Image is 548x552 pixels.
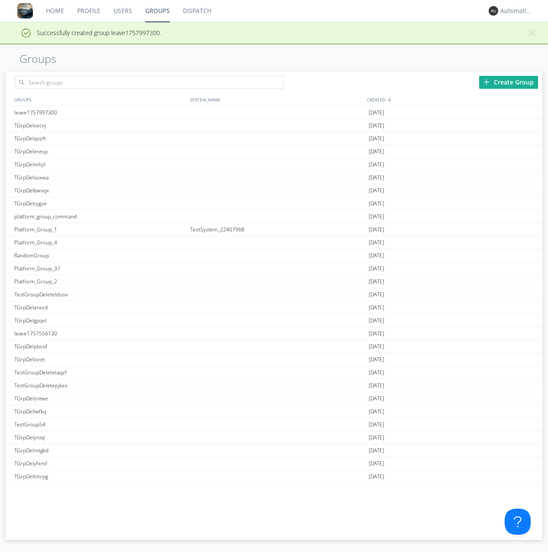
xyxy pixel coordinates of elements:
div: RandomGroup [12,249,188,262]
span: [DATE] [369,327,384,340]
img: 8ff700cf5bab4eb8a436322861af2272 [17,3,33,19]
div: TestGroupDeletelduov [12,288,188,301]
div: TGrpDelzntwe [12,392,188,405]
a: Platform_Group_1TestSystem_22407968[DATE] [6,223,543,236]
div: TGrpDelvecvj [12,119,188,132]
div: TGrpDellwfkq [12,405,188,418]
span: [DATE] [369,444,384,457]
div: TestGroupDeletekalwz [12,483,188,496]
a: TGrpDelxuxwa[DATE] [6,171,543,184]
span: [DATE] [369,431,384,444]
div: Platform_Group_1 [12,223,188,236]
div: leave1757556130 [12,327,188,340]
div: Automation+0004 [500,6,533,15]
a: leave1757556130[DATE] [6,327,543,340]
a: TGrpDelvecvj[DATE] [6,119,543,132]
div: Platform_Group_37 [12,262,188,275]
span: [DATE] [369,262,384,275]
a: TGrpDelioret[DATE] [6,353,543,366]
img: 373638.png [489,6,498,16]
a: TGrpDelyfxmf[DATE] [6,457,543,470]
a: TGrpDelmhjil[DATE] [6,158,543,171]
a: TestGroupDeletekalwz[DATE] [6,483,543,496]
span: [DATE] [369,184,384,197]
div: CREATED [365,93,543,106]
a: TGrpDelzntwe[DATE] [6,392,543,405]
iframe: Toggle Customer Support [505,509,531,535]
span: [DATE] [369,158,384,171]
span: [DATE] [369,470,384,483]
input: Search groups [15,76,284,89]
div: TGrpDelxuxwa [12,171,188,184]
a: TGrpDeltmrpg[DATE] [6,470,543,483]
span: [DATE] [369,340,384,353]
span: [DATE] [369,379,384,392]
span: [DATE] [369,145,384,158]
span: [DATE] [369,483,384,496]
a: TestGroup54[DATE] [6,418,543,431]
div: TGrpDeleresp [12,145,188,158]
span: [DATE] [369,288,384,301]
span: [DATE] [369,275,384,288]
a: TGrpDeleresp[DATE] [6,145,543,158]
div: TGrpDelerezd [12,301,188,314]
div: GROUPS [12,93,186,106]
a: Platform_Group_2[DATE] [6,275,543,288]
a: TGrpDelmtgkd[DATE] [6,444,543,457]
div: TGrpDelioret [12,353,188,366]
span: [DATE] [369,301,384,314]
a: TGrpDelerezd[DATE] [6,301,543,314]
span: [DATE] [369,457,384,470]
span: [DATE] [369,353,384,366]
span: Successfully created group leave1757997300. [6,29,161,37]
span: [DATE] [369,132,384,145]
div: TGrpDelqozft [12,132,188,145]
span: [DATE] [369,119,384,132]
span: [DATE] [369,249,384,262]
div: TGrpDelyniqi [12,431,188,444]
span: [DATE] [369,223,384,236]
a: TGrpDelrygse[DATE] [6,197,543,210]
div: TestGroupDeletepjkex [12,379,188,392]
a: TGrpDelyniqi[DATE] [6,431,543,444]
a: TGrpDelqozft[DATE] [6,132,543,145]
span: [DATE] [369,197,384,210]
span: [DATE] [369,392,384,405]
span: [DATE] [369,210,384,223]
span: [DATE] [369,314,384,327]
a: RandomGroup[DATE] [6,249,543,262]
a: platform_group_command[DATE] [6,210,543,223]
img: plus.svg [483,79,490,85]
a: TestGroupDeletetaqzf[DATE] [6,366,543,379]
a: TGrpDellwfkq[DATE] [6,405,543,418]
div: TestGroup54 [12,418,188,431]
a: TGrpDelpbsof[DATE] [6,340,543,353]
div: Platform_Group_2 [12,275,188,288]
a: Platform_Group_37[DATE] [6,262,543,275]
a: TestGroupDeletelduov[DATE] [6,288,543,301]
div: SYSTEM_NAME [188,93,365,106]
div: TGrpDelmtgkd [12,444,188,457]
a: TestGroupDeletepjkex[DATE] [6,379,543,392]
div: Platform_Group_4 [12,236,188,249]
span: [DATE] [369,418,384,431]
span: [DATE] [369,236,384,249]
span: [DATE] [369,106,384,119]
span: [DATE] [369,405,384,418]
div: TGrpDelbwxqx [12,184,188,197]
div: TGrpDelrygse [12,197,188,210]
div: TGrpDeltmrpg [12,470,188,483]
span: [DATE] [369,171,384,184]
div: TestGroupDeletetaqzf [12,366,188,379]
div: TGrpDelpbsof [12,340,188,353]
a: leave1757997300[DATE] [6,106,543,119]
a: Platform_Group_4[DATE] [6,236,543,249]
span: [DATE] [369,366,384,379]
div: TGrpDelmhjil [12,158,188,171]
div: TestSystem_22407968 [188,223,366,236]
div: TGrpDelyfxmf [12,457,188,470]
a: TGrpDelgpqvt[DATE] [6,314,543,327]
div: Create Group [479,76,538,89]
div: TGrpDelgpqvt [12,314,188,327]
div: leave1757997300 [12,106,188,119]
